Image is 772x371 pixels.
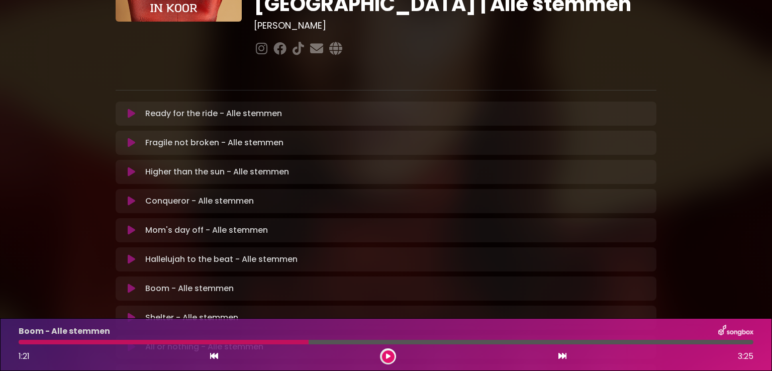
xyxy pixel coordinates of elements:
p: Mom's day off - Alle stemmen [145,224,268,236]
p: Fragile not broken - Alle stemmen [145,137,283,149]
p: Conqueror - Alle stemmen [145,195,254,207]
img: songbox-logo-white.png [718,325,753,338]
h3: [PERSON_NAME] [254,20,656,31]
p: Boom - Alle stemmen [19,325,110,337]
p: Boom - Alle stemmen [145,283,234,295]
p: Ready for the ride - Alle stemmen [145,108,282,120]
span: 1:21 [19,350,30,362]
p: Shelter - Alle stemmen [145,312,238,324]
span: 3:25 [738,350,753,362]
p: Hallelujah to the beat - Alle stemmen [145,253,298,265]
p: Higher than the sun - Alle stemmen [145,166,289,178]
